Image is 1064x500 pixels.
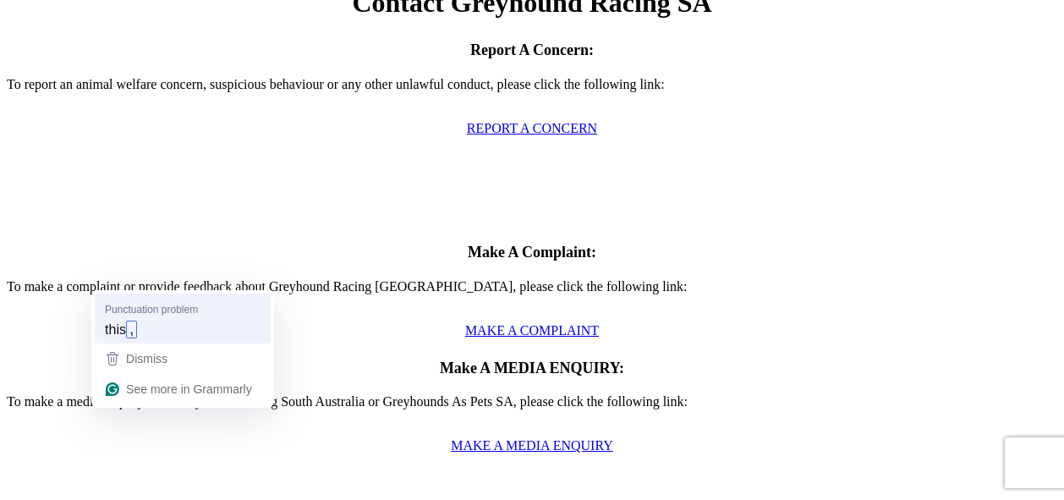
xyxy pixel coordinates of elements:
[440,360,624,376] span: Make A MEDIA ENQUIRY:
[468,244,596,261] span: Make A Complaint:
[467,121,597,135] a: REPORT A CONCERN
[465,323,599,338] a: MAKE A COMPLAINT
[7,394,1057,425] p: To make a media enquiry with Greyhound Racing South Australia or Greyhounds As Pets SA, please cl...
[451,438,613,453] a: MAKE A MEDIA ENQUIRY
[7,279,1057,310] p: To make a complaint or provide feedback about Greyhound Racing [GEOGRAPHIC_DATA], please click th...
[7,77,1057,107] p: To report an animal welfare concern, suspicious behaviour or any other unlawful conduct, please c...
[470,41,594,58] span: Report A Concern:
